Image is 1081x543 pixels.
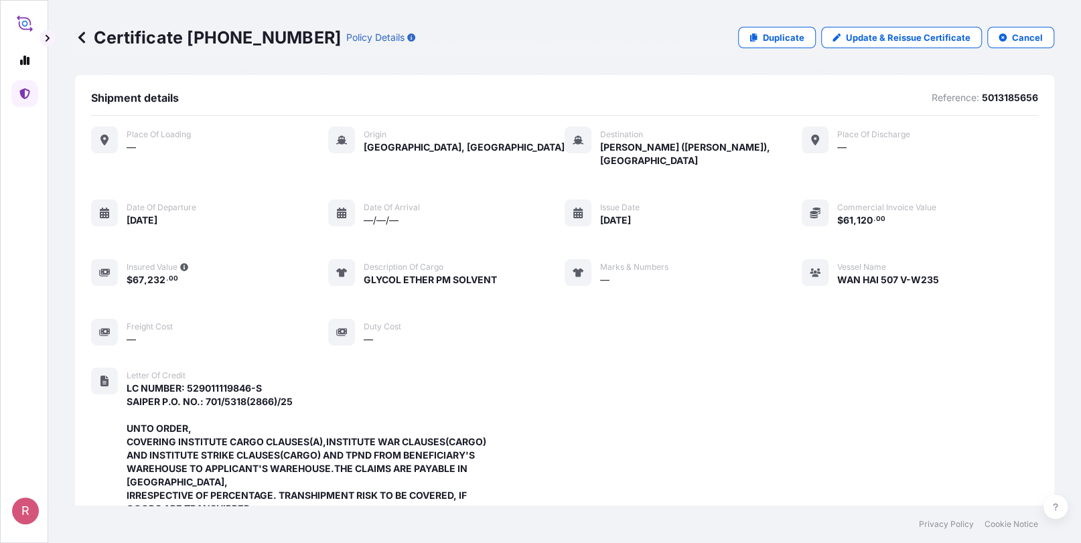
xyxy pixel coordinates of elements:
[821,27,982,48] a: Update & Reissue Certificate
[600,273,609,287] span: —
[127,275,133,285] span: $
[127,214,157,227] span: [DATE]
[133,275,144,285] span: 67
[982,91,1038,104] p: 5013185656
[364,273,497,287] span: GLYCOL ETHER PM SOLVENT
[147,275,165,285] span: 232
[600,141,802,167] span: [PERSON_NAME] ([PERSON_NAME]), [GEOGRAPHIC_DATA]
[75,27,341,48] p: Certificate [PHONE_NUMBER]
[127,129,191,140] span: Place of Loading
[600,202,640,213] span: Issue Date
[364,214,399,227] span: —/—/—
[1012,31,1043,44] p: Cancel
[364,141,565,154] span: [GEOGRAPHIC_DATA], [GEOGRAPHIC_DATA]
[127,262,177,273] span: Insured Value
[127,202,196,213] span: Date of departure
[919,519,974,530] a: Privacy Policy
[873,217,875,222] span: .
[738,27,816,48] a: Duplicate
[853,216,857,225] span: ,
[987,27,1054,48] button: Cancel
[127,370,186,381] span: Letter of Credit
[364,202,420,213] span: Date of arrival
[346,31,405,44] p: Policy Details
[837,202,936,213] span: Commercial Invoice Value
[364,333,373,346] span: —
[169,277,178,281] span: 00
[837,216,843,225] span: $
[127,321,173,332] span: Freight Cost
[837,262,886,273] span: Vessel Name
[144,275,147,285] span: ,
[843,216,853,225] span: 61
[837,273,939,287] span: WAN HAI 507 V-W235
[91,91,179,104] span: Shipment details
[600,262,668,273] span: Marks & Numbers
[932,91,979,104] p: Reference:
[837,141,847,154] span: —
[364,129,386,140] span: Origin
[127,333,136,346] span: —
[166,277,168,281] span: .
[857,216,873,225] span: 120
[127,141,136,154] span: —
[985,519,1038,530] a: Cookie Notice
[837,129,910,140] span: Place of discharge
[21,504,29,518] span: R
[364,321,401,332] span: Duty Cost
[600,129,643,140] span: Destination
[600,214,631,227] span: [DATE]
[846,31,970,44] p: Update & Reissue Certificate
[875,217,885,222] span: 00
[763,31,804,44] p: Duplicate
[364,262,443,273] span: Description of cargo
